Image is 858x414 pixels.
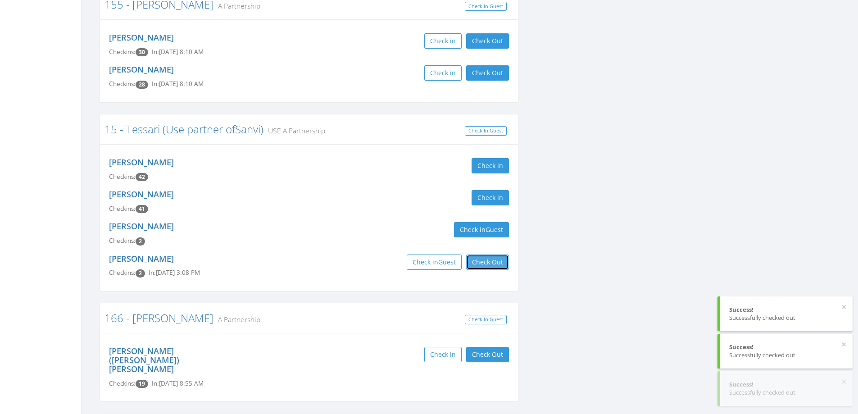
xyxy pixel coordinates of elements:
span: Checkins: [109,80,136,88]
a: [PERSON_NAME] [109,157,174,168]
button: × [841,340,846,349]
span: In: [DATE] 8:55 AM [152,379,204,387]
a: [PERSON_NAME] ([PERSON_NAME]) [PERSON_NAME] [109,346,179,374]
div: Successfully checked out [729,351,844,359]
span: Checkin count [136,380,148,388]
button: Check Out [466,65,509,81]
button: Check in [424,65,462,81]
span: Checkins: [109,379,136,387]
a: [PERSON_NAME] [109,64,174,75]
div: Successfully checked out [729,314,844,322]
span: Checkin count [136,269,145,278]
span: Checkin count [136,81,148,89]
small: A Partnership [213,314,260,324]
a: [PERSON_NAME] [109,189,174,200]
button: Check inGuest [454,222,509,237]
span: In: [DATE] 8:10 AM [152,80,204,88]
div: Successfully checked out [729,388,844,397]
a: 166 - [PERSON_NAME] [104,310,213,325]
span: In: [DATE] 3:08 PM [149,268,200,277]
button: Check in [472,190,509,205]
span: Checkins: [109,205,136,213]
button: Check Out [466,255,509,270]
button: Check Out [466,33,509,49]
button: Check in [472,158,509,173]
span: Checkin count [136,205,148,213]
a: [PERSON_NAME] [109,221,174,232]
span: Checkin count [136,48,148,56]
span: Checkins: [109,237,136,245]
button: Check in [424,33,462,49]
span: Guest [438,258,456,266]
div: Success! [729,343,844,351]
a: 15 - Tessari (Use partner ofSanvi) [104,122,263,136]
button: × [841,303,846,312]
button: Check Out [466,347,509,362]
div: Success! [729,380,844,389]
span: In: [DATE] 8:10 AM [152,48,204,56]
span: Checkins: [109,173,136,181]
button: × [841,378,846,387]
small: A Partnership [213,1,260,11]
a: [PERSON_NAME] [109,32,174,43]
span: Checkins: [109,48,136,56]
div: Success! [729,305,844,314]
span: Checkin count [136,237,145,246]
span: Checkins: [109,268,136,277]
span: Checkin count [136,173,148,181]
span: Guest [486,225,503,234]
a: Check In Guest [465,315,507,324]
button: Check in [424,347,462,362]
a: [PERSON_NAME] [109,253,174,264]
small: USE A Partnership [263,126,325,136]
a: Check In Guest [465,2,507,11]
button: Check inGuest [407,255,462,270]
a: Check In Guest [465,126,507,136]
